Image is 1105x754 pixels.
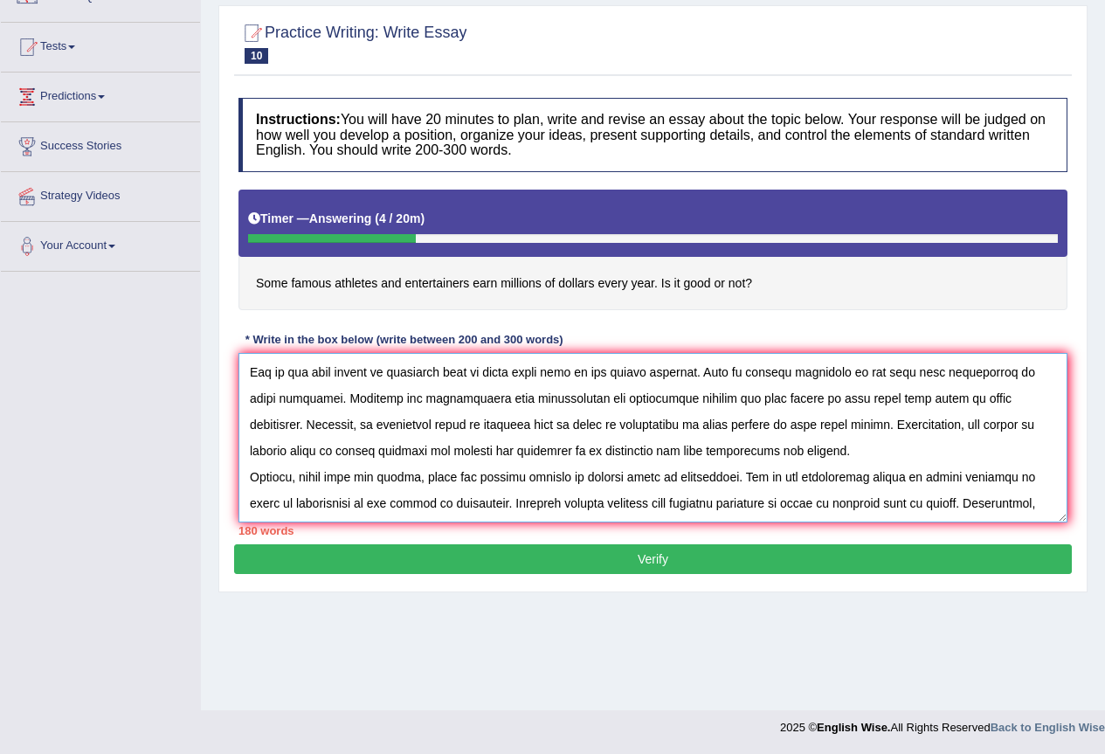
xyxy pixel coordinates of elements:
[245,48,268,64] span: 10
[238,522,1067,539] div: 180 words
[256,112,341,127] b: Instructions:
[309,211,372,225] b: Answering
[238,20,466,64] h2: Practice Writing: Write Essay
[375,211,379,225] b: (
[248,212,425,225] h5: Timer —
[420,211,425,225] b: )
[1,222,200,266] a: Your Account
[379,211,420,225] b: 4 / 20m
[1,73,200,116] a: Predictions
[234,544,1072,574] button: Verify
[1,172,200,216] a: Strategy Videos
[238,332,570,349] div: * Write in the box below (write between 200 and 300 words)
[238,98,1067,172] h4: You will have 20 minutes to plan, write and revise an essay about the topic below. Your response ...
[780,710,1105,736] div: 2025 © All Rights Reserved
[1,23,200,66] a: Tests
[817,721,890,734] strong: English Wise.
[991,721,1105,734] a: Back to English Wise
[1,122,200,166] a: Success Stories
